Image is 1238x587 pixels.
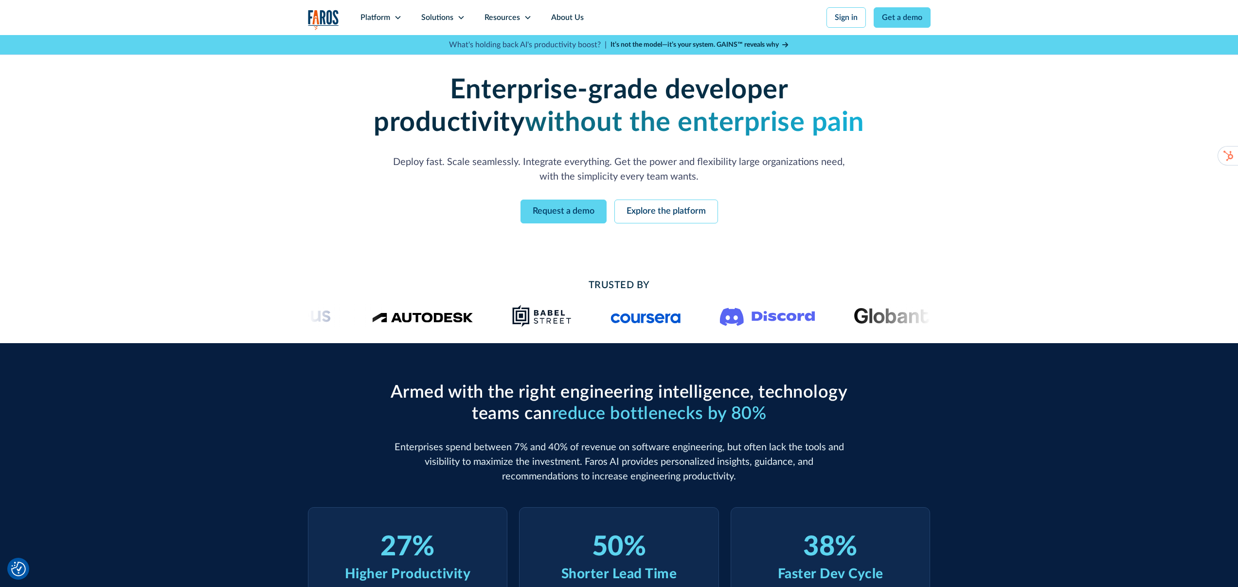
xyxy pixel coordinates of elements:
[308,10,339,30] img: Logo of the analytics and reporting company Faros.
[778,564,883,584] div: Faster Dev Cycle
[380,531,412,564] div: 27
[345,564,471,584] div: Higher Productivity
[610,40,789,50] a: It’s not the model—it’s your system. GAINS™ reveals why
[412,531,435,564] div: %
[372,310,473,323] img: Logo of the design software company Autodesk.
[520,200,607,223] a: Request a demo
[719,306,815,326] img: Logo of the communication platform Discord.
[360,12,390,23] div: Platform
[835,531,858,564] div: %
[449,39,607,51] p: What's holding back AI's productivity boost? |
[610,41,779,48] strong: It’s not the model—it’s your system. GAINS™ reveals why
[610,308,681,324] img: Logo of the online learning platform Coursera.
[386,278,853,293] h2: Trusted By
[421,12,453,23] div: Solutions
[552,405,767,422] span: reduce bottlenecks by 80%
[386,155,853,184] p: Deploy fast. Scale seamlessly. Integrate everything. Get the power and flexibility large organiza...
[374,76,788,136] strong: Enterprise-grade developer productivity
[512,304,572,328] img: Babel Street logo png
[11,562,26,576] img: Revisit consent button
[803,531,835,564] div: 38
[386,382,853,424] h2: Armed with the right engineering intelligence, technology teams can
[484,12,520,23] div: Resources
[614,200,718,223] a: Explore the platform
[11,562,26,576] button: Cookie Settings
[874,7,931,28] a: Get a demo
[308,10,339,30] a: home
[386,440,853,484] p: Enterprises spend between 7% and 40% of revenue on software engineering, but often lack the tools...
[561,564,677,584] div: Shorter Lead Time
[826,7,866,28] a: Sign in
[624,531,646,564] div: %
[592,531,624,564] div: 50
[525,109,864,136] strong: without the enterprise pain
